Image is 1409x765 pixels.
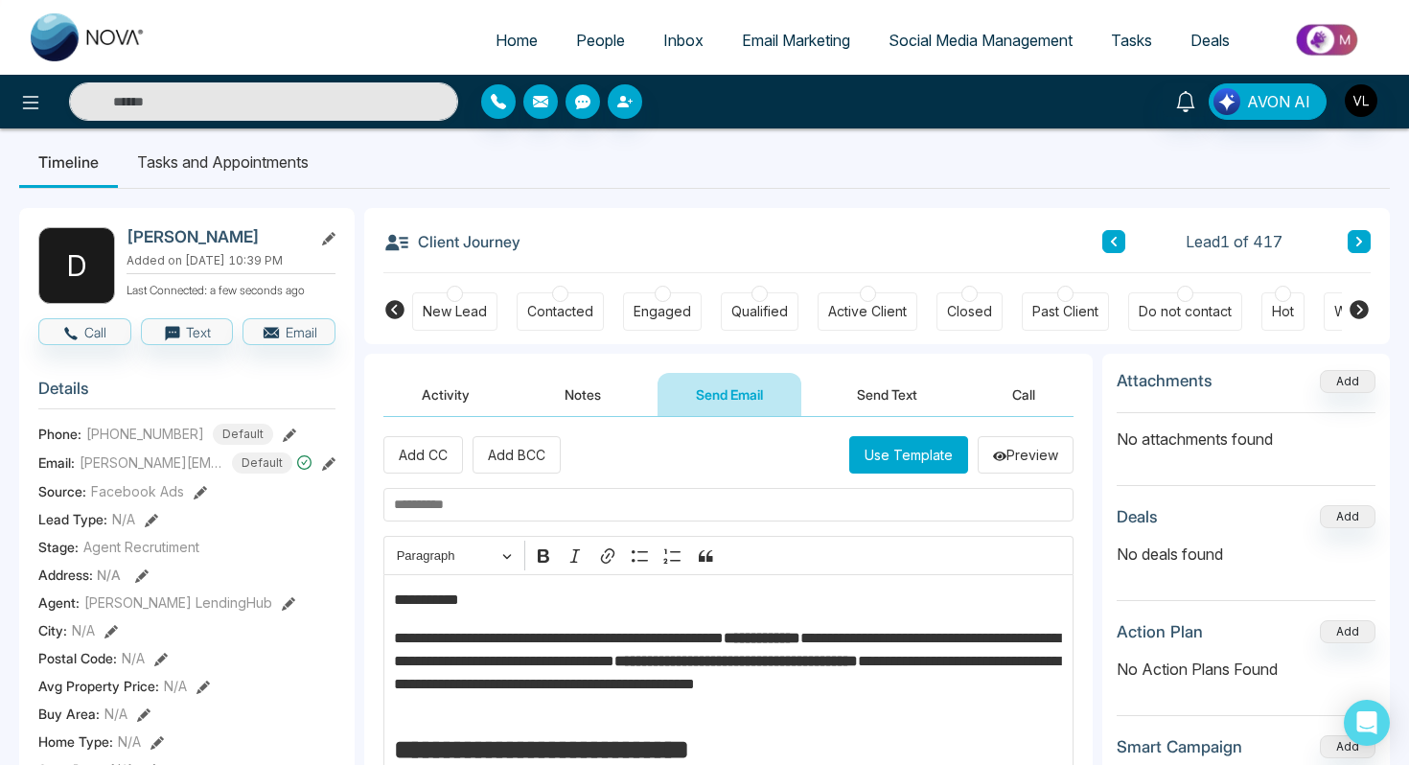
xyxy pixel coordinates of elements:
span: Facebook Ads [91,481,184,501]
a: People [557,22,644,58]
h3: Client Journey [383,227,520,256]
span: Home [496,31,538,50]
img: Nova CRM Logo [31,13,146,61]
h2: [PERSON_NAME] [127,227,305,246]
span: Buy Area : [38,704,100,724]
img: User Avatar [1345,84,1377,117]
span: Address: [38,565,121,585]
span: N/A [164,676,187,696]
span: N/A [118,731,141,752]
span: People [576,31,625,50]
span: N/A [97,567,121,583]
h3: Attachments [1117,371,1213,390]
img: Market-place.gif [1259,18,1397,61]
span: Lead 1 of 417 [1186,230,1282,253]
div: Past Client [1032,302,1098,321]
li: Tasks and Appointments [118,136,328,188]
div: Qualified [731,302,788,321]
span: Agent: [38,592,80,613]
button: Add [1320,505,1375,528]
p: No attachments found [1117,413,1375,451]
span: N/A [122,648,145,668]
span: N/A [72,620,95,640]
span: Social Media Management [889,31,1073,50]
span: Tasks [1111,31,1152,50]
span: Lead Type: [38,509,107,529]
span: Inbox [663,31,704,50]
div: Closed [947,302,992,321]
p: No deals found [1117,543,1375,566]
p: Last Connected: a few seconds ago [127,278,335,299]
span: [PERSON_NAME][EMAIL_ADDRESS][DOMAIN_NAME] [80,452,223,473]
span: Deals [1190,31,1230,50]
button: AVON AI [1209,83,1327,120]
button: Send Email [658,373,801,416]
button: Activity [383,373,508,416]
div: Warm [1334,302,1370,321]
a: Social Media Management [869,22,1092,58]
span: N/A [104,704,127,724]
button: Add [1320,620,1375,643]
h3: Details [38,379,335,408]
button: Email [243,318,335,345]
div: Contacted [527,302,593,321]
h3: Smart Campaign [1117,737,1242,756]
button: Call [38,318,131,345]
span: Email Marketing [742,31,850,50]
a: Inbox [644,22,723,58]
span: Source: [38,481,86,501]
button: Send Text [819,373,956,416]
a: Home [476,22,557,58]
div: Open Intercom Messenger [1344,700,1390,746]
button: Add [1320,370,1375,393]
img: Lead Flow [1213,88,1240,115]
button: Paragraph [388,541,520,570]
span: [PERSON_NAME] LendingHub [84,592,272,613]
button: Call [974,373,1074,416]
h3: Deals [1117,507,1158,526]
li: Timeline [19,136,118,188]
span: Paragraph [397,545,497,568]
button: Add BCC [473,436,561,474]
span: Phone: [38,424,81,444]
span: Home Type : [38,731,113,752]
button: Add [1320,735,1375,758]
button: Notes [526,373,639,416]
a: Tasks [1092,22,1171,58]
span: Postal Code : [38,648,117,668]
span: City : [38,620,67,640]
div: D [38,227,115,304]
span: Add [1320,372,1375,388]
p: No Action Plans Found [1117,658,1375,681]
p: Added on [DATE] 10:39 PM [127,252,335,269]
div: Active Client [828,302,907,321]
span: AVON AI [1247,90,1310,113]
span: Avg Property Price : [38,676,159,696]
span: Agent Recrutiment [83,537,199,557]
div: Editor toolbar [383,536,1074,573]
span: N/A [112,509,135,529]
span: Email: [38,452,75,473]
a: Email Marketing [723,22,869,58]
span: Stage: [38,537,79,557]
a: Deals [1171,22,1249,58]
div: Engaged [634,302,691,321]
span: Default [232,452,292,474]
button: Preview [978,436,1074,474]
button: Text [141,318,234,345]
div: Do not contact [1139,302,1232,321]
div: Hot [1272,302,1294,321]
h3: Action Plan [1117,622,1203,641]
button: Use Template [849,436,968,474]
button: Add CC [383,436,463,474]
div: New Lead [423,302,487,321]
span: [PHONE_NUMBER] [86,424,204,444]
span: Default [213,424,273,445]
